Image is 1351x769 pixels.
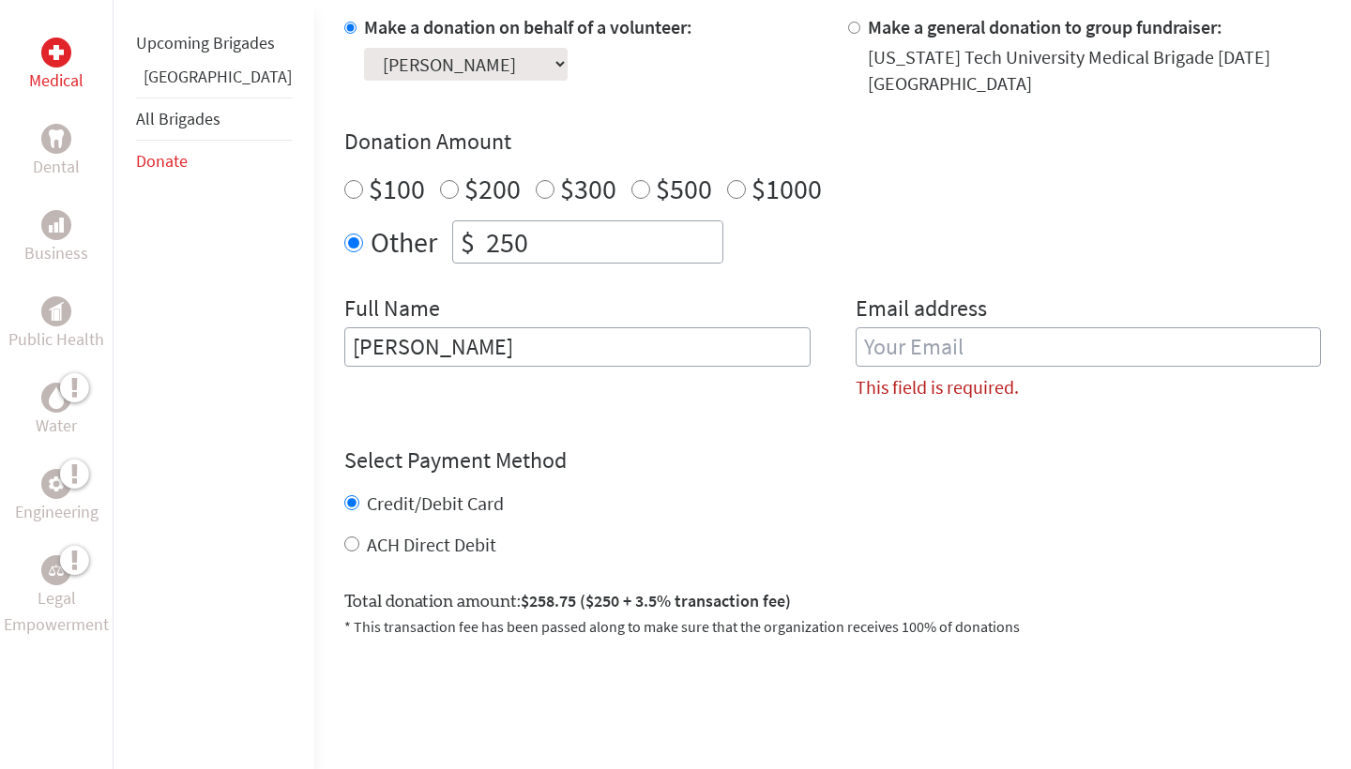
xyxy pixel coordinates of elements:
[136,32,275,53] a: Upcoming Brigades
[367,533,496,556] label: ACH Direct Debit
[8,326,104,353] p: Public Health
[136,141,292,182] li: Donate
[33,154,80,180] p: Dental
[136,108,220,129] a: All Brigades
[344,127,1321,157] h4: Donation Amount
[367,491,504,515] label: Credit/Debit Card
[464,171,521,206] label: $200
[482,221,722,263] input: Enter Amount
[36,383,77,439] a: WaterWater
[49,129,64,147] img: Dental
[856,327,1322,367] input: Your Email
[344,588,791,615] label: Total donation amount:
[371,220,437,264] label: Other
[36,413,77,439] p: Water
[136,23,292,64] li: Upcoming Brigades
[856,294,987,327] label: Email address
[15,469,99,525] a: EngineeringEngineering
[24,240,88,266] p: Business
[868,15,1222,38] label: Make a general donation to group fundraiser:
[41,383,71,413] div: Water
[49,302,64,321] img: Public Health
[41,38,71,68] div: Medical
[15,499,99,525] p: Engineering
[49,218,64,233] img: Business
[344,294,440,327] label: Full Name
[41,124,71,154] div: Dental
[856,374,1019,400] label: This field is required.
[751,171,822,206] label: $1000
[41,469,71,499] div: Engineering
[49,45,64,60] img: Medical
[868,44,1322,97] div: [US_STATE] Tech University Medical Brigade [DATE] [GEOGRAPHIC_DATA]
[521,590,791,611] span: $258.75 ($250 + 3.5% transaction fee)
[136,64,292,98] li: Ghana
[453,221,482,263] div: $
[136,150,188,172] a: Donate
[344,615,1321,638] p: * This transaction fee has been passed along to make sure that the organization receives 100% of ...
[4,555,109,638] a: Legal EmpowermentLegal Empowerment
[344,660,630,733] iframe: reCAPTCHA
[656,171,712,206] label: $500
[144,66,292,87] a: [GEOGRAPHIC_DATA]
[33,124,80,180] a: DentalDental
[41,555,71,585] div: Legal Empowerment
[8,296,104,353] a: Public HealthPublic Health
[29,38,83,94] a: MedicalMedical
[344,327,811,367] input: Enter Full Name
[136,98,292,141] li: All Brigades
[49,386,64,408] img: Water
[41,296,71,326] div: Public Health
[29,68,83,94] p: Medical
[364,15,692,38] label: Make a donation on behalf of a volunteer:
[49,565,64,576] img: Legal Empowerment
[344,445,1321,475] h4: Select Payment Method
[24,210,88,266] a: BusinessBusiness
[560,171,616,206] label: $300
[41,210,71,240] div: Business
[369,171,425,206] label: $100
[4,585,109,638] p: Legal Empowerment
[49,476,64,491] img: Engineering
